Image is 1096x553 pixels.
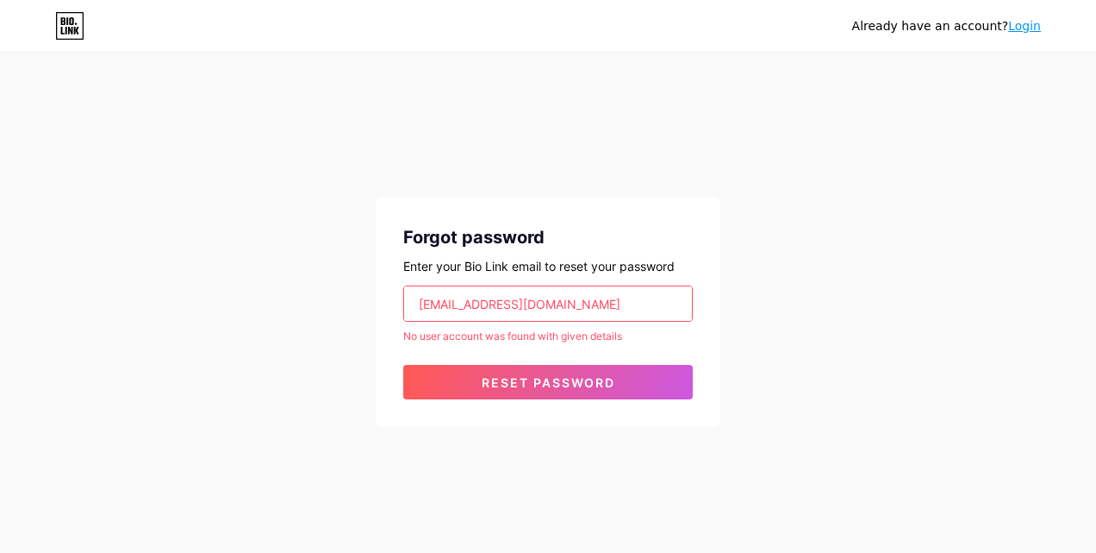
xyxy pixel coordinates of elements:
[482,375,615,390] span: Reset password
[404,286,692,321] input: Email
[403,365,693,399] button: Reset password
[1008,19,1041,33] a: Login
[403,257,693,275] div: Enter your Bio Link email to reset your password
[403,224,693,250] div: Forgot password
[403,329,693,344] div: No user account was found with given details
[852,17,1041,35] div: Already have an account?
